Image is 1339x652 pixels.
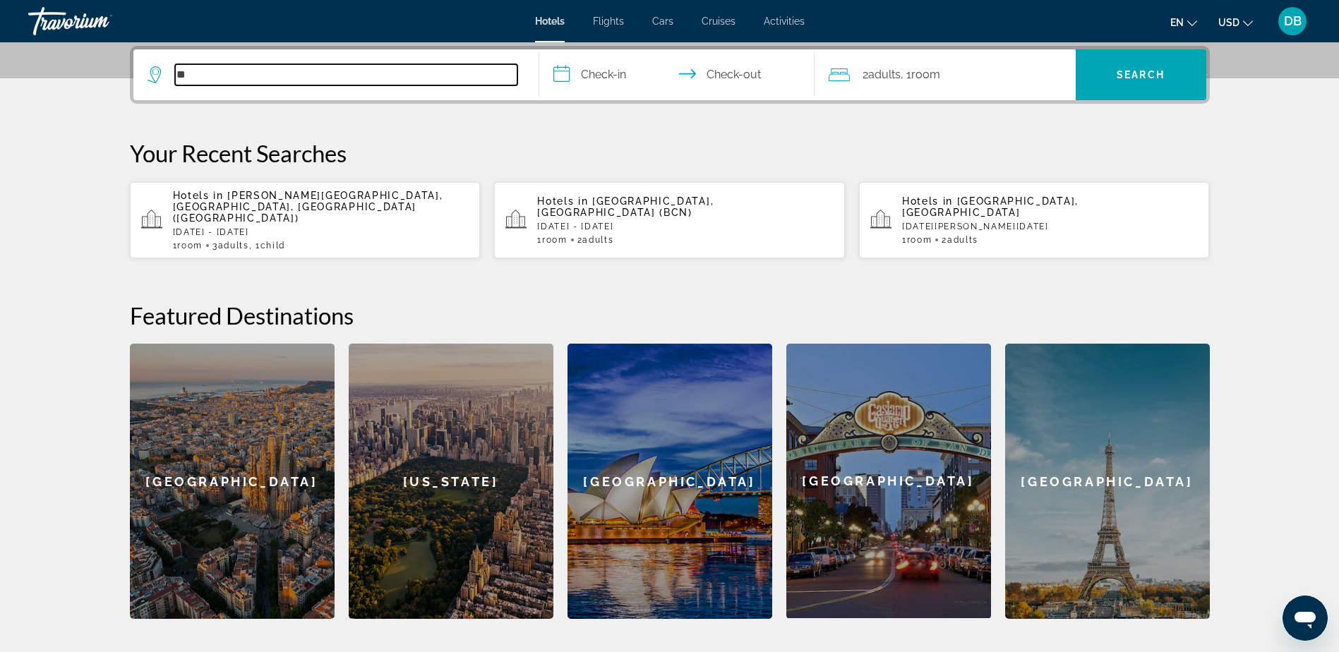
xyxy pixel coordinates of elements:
[494,181,845,259] button: Hotels in [GEOGRAPHIC_DATA], [GEOGRAPHIC_DATA] (BCN)[DATE] - [DATE]1Room2Adults
[249,241,285,250] span: , 1
[1283,596,1328,641] iframe: Button to launch messaging window
[702,16,735,27] a: Cruises
[542,235,568,245] span: Room
[863,65,901,85] span: 2
[130,344,335,619] a: Barcelona[GEOGRAPHIC_DATA]
[173,190,224,201] span: Hotels in
[652,16,673,27] a: Cars
[130,181,481,259] button: Hotels in [PERSON_NAME][GEOGRAPHIC_DATA], [GEOGRAPHIC_DATA], [GEOGRAPHIC_DATA] ([GEOGRAPHIC_DATA]...
[1274,6,1311,36] button: User Menu
[537,235,567,245] span: 1
[907,235,932,245] span: Room
[212,241,249,250] span: 3
[535,16,565,27] a: Hotels
[130,139,1210,167] p: Your Recent Searches
[349,344,553,619] a: New York[US_STATE]
[582,235,613,245] span: Adults
[902,235,932,245] span: 1
[177,241,203,250] span: Room
[537,222,834,231] p: [DATE] - [DATE]
[537,195,714,218] span: [GEOGRAPHIC_DATA], [GEOGRAPHIC_DATA] (BCN)
[173,241,203,250] span: 1
[593,16,624,27] a: Flights
[1218,12,1253,32] button: Change currency
[1005,344,1210,619] div: [GEOGRAPHIC_DATA]
[902,195,1079,218] span: [GEOGRAPHIC_DATA], [GEOGRAPHIC_DATA]
[218,241,249,250] span: Adults
[130,301,1210,330] h2: Featured Destinations
[577,235,614,245] span: 2
[1170,17,1184,28] span: en
[902,222,1199,231] p: [DATE][PERSON_NAME][DATE]
[1117,69,1165,80] span: Search
[942,235,978,245] span: 2
[537,195,588,207] span: Hotels in
[1076,49,1206,100] button: Search
[1170,12,1197,32] button: Change language
[133,49,1206,100] div: Search widget
[868,68,901,81] span: Adults
[1005,344,1210,619] a: Paris[GEOGRAPHIC_DATA]
[786,344,991,618] div: [GEOGRAPHIC_DATA]
[911,68,940,81] span: Room
[947,235,978,245] span: Adults
[539,49,815,100] button: Select check in and out date
[1218,17,1239,28] span: USD
[28,3,169,40] a: Travorium
[764,16,805,27] a: Activities
[815,49,1076,100] button: Travelers: 2 adults, 0 children
[902,195,953,207] span: Hotels in
[349,344,553,619] div: [US_STATE]
[173,227,469,237] p: [DATE] - [DATE]
[173,190,443,224] span: [PERSON_NAME][GEOGRAPHIC_DATA], [GEOGRAPHIC_DATA], [GEOGRAPHIC_DATA] ([GEOGRAPHIC_DATA])
[859,181,1210,259] button: Hotels in [GEOGRAPHIC_DATA], [GEOGRAPHIC_DATA][DATE][PERSON_NAME][DATE]1Room2Adults
[130,344,335,619] div: [GEOGRAPHIC_DATA]
[568,344,772,619] div: [GEOGRAPHIC_DATA]
[260,241,285,250] span: Child
[1284,14,1302,28] span: DB
[786,344,991,619] a: San Diego[GEOGRAPHIC_DATA]
[901,65,940,85] span: , 1
[175,64,517,85] input: Search hotel destination
[568,344,772,619] a: Sydney[GEOGRAPHIC_DATA]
